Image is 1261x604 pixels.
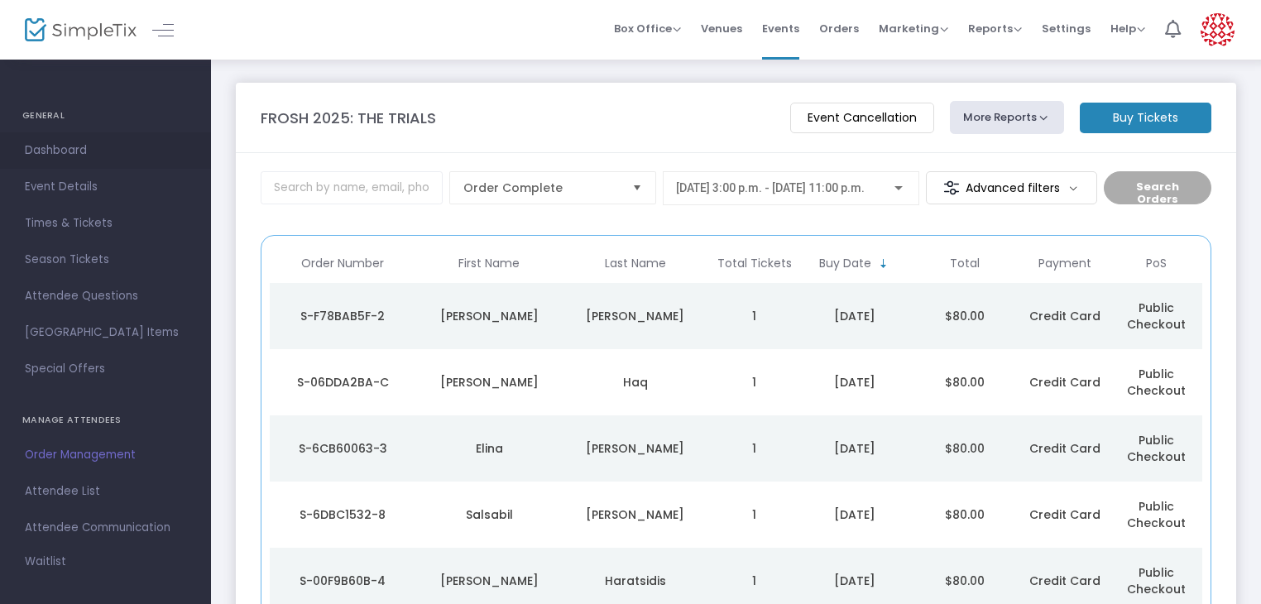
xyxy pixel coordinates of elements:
[968,21,1022,36] span: Reports
[567,374,705,391] div: Haq
[605,256,666,271] span: Last Name
[25,444,186,466] span: Order Management
[274,374,412,391] div: S-06DDA2BA-C
[567,506,705,523] div: Haque
[463,180,619,196] span: Order Complete
[943,180,960,196] img: filter
[25,554,66,570] span: Waitlist
[567,308,705,324] div: Cathers
[1146,256,1167,271] span: PoS
[626,172,649,204] button: Select
[22,404,189,437] h4: MANAGE ATTENDEES
[25,481,186,502] span: Attendee List
[1029,440,1100,457] span: Credit Card
[708,482,799,548] td: 1
[274,573,412,589] div: S-00F9B60B-4
[25,322,186,343] span: [GEOGRAPHIC_DATA] Items
[261,107,436,129] m-panel-title: FROSH 2025: THE TRIALS
[1127,564,1186,597] span: Public Checkout
[261,171,443,204] input: Search by name, email, phone, order number, ip address, or last 4 digits of card
[420,506,559,523] div: Salsabil
[926,171,1097,204] m-button: Advanced filters
[708,415,799,482] td: 1
[25,358,186,380] span: Special Offers
[708,349,799,415] td: 1
[25,517,186,539] span: Attendee Communication
[1029,374,1100,391] span: Credit Card
[25,176,186,198] span: Event Details
[790,103,934,133] m-button: Event Cancellation
[1038,256,1091,271] span: Payment
[420,573,559,589] div: Crissa
[819,256,871,271] span: Buy Date
[567,440,705,457] div: McKenna
[804,440,906,457] div: 2025-08-23
[804,573,906,589] div: 2025-08-23
[879,21,948,36] span: Marketing
[1127,300,1186,333] span: Public Checkout
[909,349,1019,415] td: $80.00
[1029,308,1100,324] span: Credit Card
[804,374,906,391] div: 2025-08-23
[804,308,906,324] div: 2025-08-23
[25,249,186,271] span: Season Tickets
[420,374,559,391] div: Nahian
[950,101,1064,134] button: More Reports
[708,283,799,349] td: 1
[762,7,799,50] span: Events
[420,440,559,457] div: Elina
[701,7,742,50] span: Venues
[819,7,859,50] span: Orders
[22,99,189,132] h4: GENERAL
[877,257,890,271] span: Sortable
[909,283,1019,349] td: $80.00
[614,21,681,36] span: Box Office
[567,573,705,589] div: Haratsidis
[676,181,865,194] span: [DATE] 3:00 p.m. - [DATE] 11:00 p.m.
[25,140,186,161] span: Dashboard
[909,415,1019,482] td: $80.00
[1127,366,1186,399] span: Public Checkout
[301,256,384,271] span: Order Number
[25,285,186,307] span: Attendee Questions
[420,308,559,324] div: Margaret
[1029,506,1100,523] span: Credit Card
[708,244,799,283] th: Total Tickets
[25,213,186,234] span: Times & Tickets
[950,256,980,271] span: Total
[1080,103,1211,133] m-button: Buy Tickets
[274,506,412,523] div: S-6DBC1532-8
[1042,7,1091,50] span: Settings
[274,308,412,324] div: S-F78BAB5F-2
[1127,432,1186,465] span: Public Checkout
[1127,498,1186,531] span: Public Checkout
[804,506,906,523] div: 2025-08-23
[909,482,1019,548] td: $80.00
[1029,573,1100,589] span: Credit Card
[274,440,412,457] div: S-6CB60063-3
[458,256,520,271] span: First Name
[1110,21,1145,36] span: Help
